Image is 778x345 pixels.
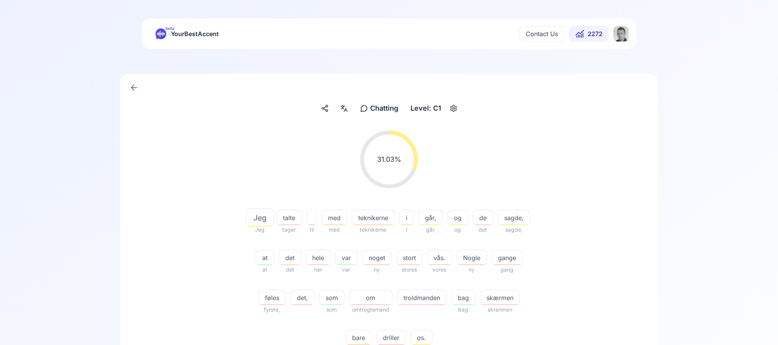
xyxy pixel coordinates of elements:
span: ny [362,265,392,274]
span: Nogle [457,253,487,262]
span: skranmen [480,305,520,314]
button: var [335,250,358,265]
span: omtrogtemand [349,305,392,314]
span: som [319,293,344,302]
button: stort [396,250,422,265]
button: talte [276,210,302,225]
span: stores [396,265,422,274]
button: som [319,290,344,305]
span: som [319,305,344,314]
span: at [256,265,274,274]
div: Level: C1 [407,101,444,115]
button: går, [419,210,443,225]
span: at [256,253,274,262]
span: føles [259,293,285,302]
span: Jeg [246,212,274,223]
button: Jeg [248,210,272,225]
span: her [306,265,331,274]
button: om [349,290,392,305]
button: skærmen [480,290,520,305]
button: føles [258,290,286,305]
button: Level: C1 [407,101,460,115]
span: det, [291,293,314,302]
span: de [473,213,493,222]
span: med [321,225,347,234]
button: noget [362,250,392,265]
button: at [256,250,274,265]
button: troldmanden [397,290,447,305]
button: med [321,210,347,225]
span: YourBestAccent [171,28,219,39]
span: 2272 [588,29,603,38]
a: betaYourBestAccent [149,28,225,39]
button: Chatting [357,101,401,115]
span: sagde, [498,213,530,222]
span: tager [276,225,302,234]
span: 31.03 % [377,154,401,165]
button: Nogle [457,250,487,265]
button: hele [306,250,331,265]
span: går, [419,213,442,222]
span: teknikerne [352,225,395,234]
span: sagde, [498,225,530,234]
span: hele [306,253,330,262]
span: skærmen [480,293,520,302]
span: driller [377,333,406,342]
span: stort [397,253,422,262]
span: var [336,253,357,262]
button: 2272 [569,26,609,41]
span: vås. [427,253,452,262]
span: i [400,213,414,222]
button: Contact Us [519,26,564,41]
span: det [279,265,301,274]
span: gange [492,253,522,262]
span: bag [451,305,475,314]
button: det, [290,290,315,305]
span: troldmanden [397,293,446,302]
span: bare [346,333,371,342]
button: driller [376,330,406,345]
span: det [473,225,493,234]
span: gang [492,265,523,274]
button: de [473,210,493,225]
span: bag [452,293,475,302]
button: bare [346,330,372,345]
span: fyrste, [258,305,286,314]
span: beta [166,25,174,32]
span: var [335,265,358,274]
button: det [279,250,301,265]
button: og [447,210,468,225]
button: os. [411,330,432,345]
button: vås. [427,250,452,265]
span: talte [277,213,301,222]
span: Jeg [248,225,272,234]
button: bag [451,290,475,305]
span: til [306,225,317,234]
span: og [448,213,468,222]
button: gange [492,250,523,265]
span: teknikerne [352,213,394,222]
span: noget [363,253,391,262]
span: og [447,225,468,234]
span: ny [457,265,487,274]
span: os. [411,333,432,342]
button: sagde, [498,210,530,225]
img: IS [613,26,629,41]
button: teknikerne [352,210,395,225]
span: det [279,253,301,262]
span: går, [419,225,443,234]
span: vores [427,265,452,274]
span: Chatting [370,103,398,114]
span: om [349,293,392,302]
span: I [399,225,414,234]
span: med [322,213,347,222]
button: i [399,210,414,225]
